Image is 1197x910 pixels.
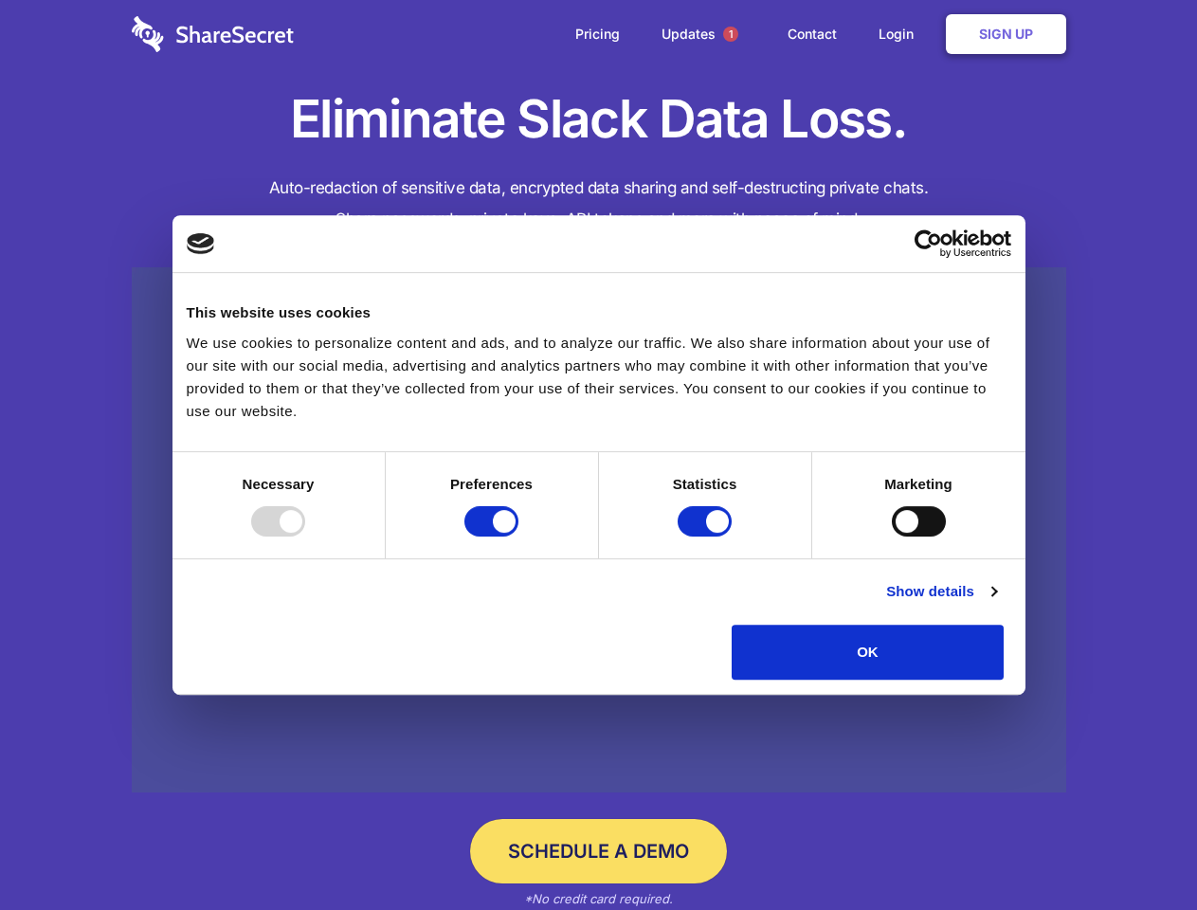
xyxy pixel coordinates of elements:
a: Contact [769,5,856,64]
div: This website uses cookies [187,301,1011,324]
div: We use cookies to personalize content and ads, and to analyze our traffic. We also share informat... [187,332,1011,423]
h1: Eliminate Slack Data Loss. [132,85,1066,154]
strong: Marketing [884,476,952,492]
a: Schedule a Demo [470,819,727,883]
a: Show details [886,580,996,603]
a: Login [860,5,942,64]
strong: Necessary [243,476,315,492]
strong: Preferences [450,476,533,492]
h4: Auto-redaction of sensitive data, encrypted data sharing and self-destructing private chats. Shar... [132,173,1066,235]
a: Sign Up [946,14,1066,54]
button: OK [732,625,1004,680]
em: *No credit card required. [524,891,673,906]
a: Wistia video thumbnail [132,267,1066,793]
strong: Statistics [673,476,737,492]
img: logo-wordmark-white-trans-d4663122ce5f474addd5e946df7df03e33cb6a1c49d2221995e7729f52c070b2.svg [132,16,294,52]
img: logo [187,233,215,254]
a: Pricing [556,5,639,64]
a: Usercentrics Cookiebot - opens in a new window [845,229,1011,258]
span: 1 [723,27,738,42]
